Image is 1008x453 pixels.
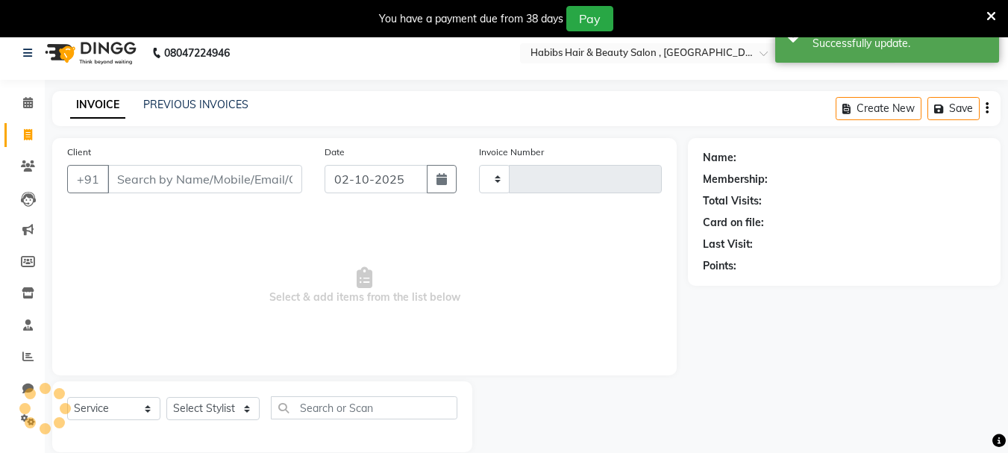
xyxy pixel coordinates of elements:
div: Name: [703,150,736,166]
div: Total Visits: [703,193,762,209]
button: Pay [566,6,613,31]
b: 08047224946 [164,32,230,74]
div: Last Visit: [703,237,753,252]
a: PREVIOUS INVOICES [143,98,248,111]
label: Date [325,146,345,159]
button: Save [927,97,980,120]
span: Select & add items from the list below [67,211,662,360]
div: Successfully update. [813,36,988,51]
button: +91 [67,165,109,193]
button: Create New [836,97,921,120]
div: Card on file: [703,215,764,231]
a: INVOICE [70,92,125,119]
label: Client [67,146,91,159]
div: You have a payment due from 38 days [379,11,563,27]
div: Points: [703,258,736,274]
input: Search by Name/Mobile/Email/Code [107,165,302,193]
img: logo [38,32,140,74]
label: Invoice Number [479,146,544,159]
input: Search or Scan [271,396,457,419]
div: Membership: [703,172,768,187]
